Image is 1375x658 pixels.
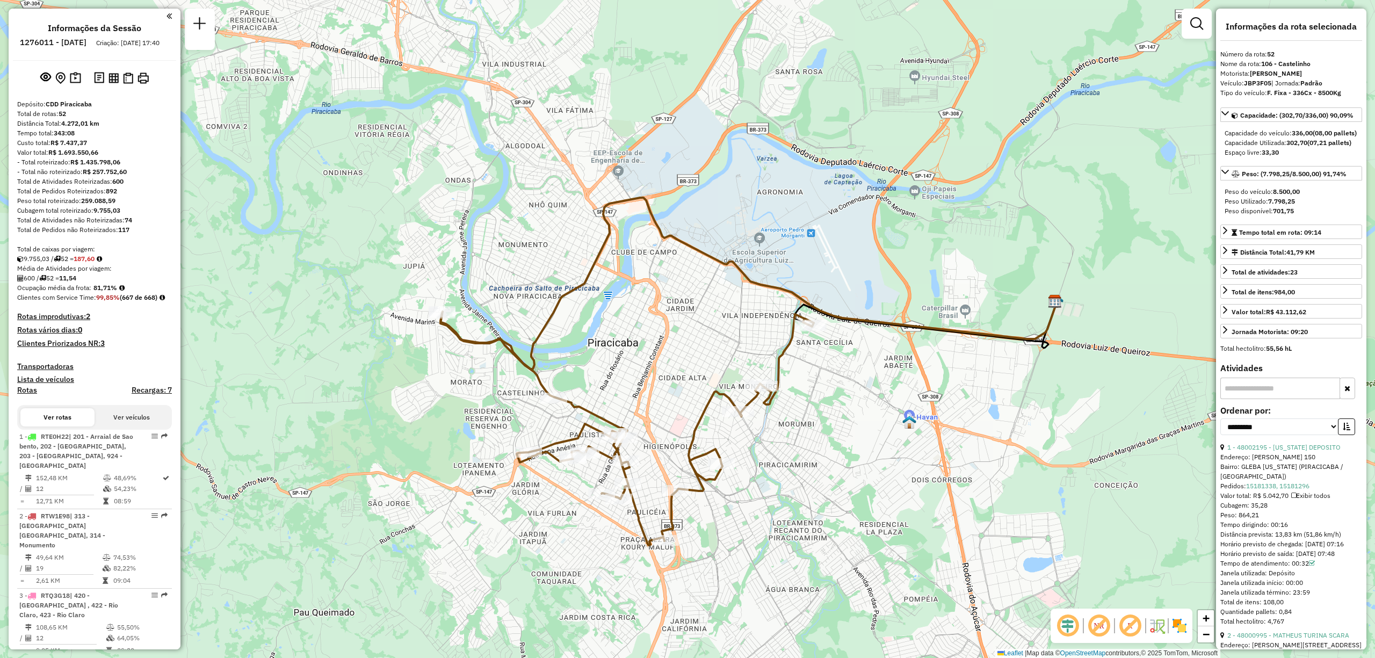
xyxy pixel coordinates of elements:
i: Total de rotas [39,275,46,281]
span: Ocultar deslocamento [1055,613,1081,639]
em: Rota exportada [161,512,168,519]
a: Valor total:R$ 43.112,62 [1220,304,1362,319]
td: = [19,496,25,507]
strong: 11,54 [59,274,76,282]
i: % de utilização da cubagem [103,486,111,492]
em: Média calculada utilizando a maior ocupação (%Peso ou %Cubagem) de cada rota da sessão. Rotas cro... [119,285,125,291]
div: Valor total: [17,148,172,157]
a: Rotas [17,386,37,395]
h4: Atividades [1220,363,1362,373]
div: Total de Atividades Roteirizadas: [17,177,172,186]
span: Tempo total em rota: 09:14 [1239,228,1321,236]
i: Rota otimizada [163,475,169,481]
i: % de utilização do peso [103,475,111,481]
img: Exibir/Ocultar setores [1171,617,1188,634]
h4: Recargas: 7 [132,386,172,395]
div: Peso Utilizado: [1225,197,1358,206]
strong: 55,56 hL [1266,344,1292,352]
div: Pedidos: [1220,481,1362,491]
td: / [19,563,25,574]
td: = [19,645,25,656]
div: Horário previsto de saída: [DATE] 07:48 [1220,549,1362,559]
strong: CDD Piracicaba [46,100,92,108]
h4: Rotas vários dias: [17,326,172,335]
div: 600 / 52 = [17,273,172,283]
td: 48,69% [113,473,162,483]
h4: Clientes Priorizados NR: [17,339,172,348]
td: 54,23% [113,483,162,494]
i: Cubagem total roteirizado [17,256,24,262]
a: Peso: (7.798,25/8.500,00) 91,74% [1220,166,1362,180]
h4: Lista de veículos [17,375,172,384]
button: Centralizar mapa no depósito ou ponto de apoio [53,70,68,86]
td: 2,61 KM [35,575,102,586]
div: Espaço livre: [1225,148,1358,157]
button: Visualizar Romaneio [121,70,135,86]
strong: (08,00 pallets) [1313,129,1357,137]
strong: 117 [118,226,129,234]
span: Clientes com Service Time: [17,293,96,301]
img: CDD Piracicaba [1048,294,1062,308]
span: Peso do veículo: [1225,187,1300,196]
div: Total de Pedidos não Roteirizados: [17,225,172,235]
div: Total hectolitro: [1220,344,1362,353]
span: | 420 - [GEOGRAPHIC_DATA] , 422 - Rio Claro, 423 - Rio Claro [19,591,118,619]
span: Exibir rótulo [1117,613,1143,639]
span: Peso: 864,21 [1220,511,1259,519]
td: 12 [35,483,103,494]
div: Janela utilizada início: 00:00 [1220,578,1362,588]
div: Janela utilizada: Depósito [1220,568,1362,578]
div: Motorista: [1220,69,1362,78]
a: Total de itens:984,00 [1220,284,1362,299]
label: Ordenar por: [1220,404,1362,417]
span: Exibir NR [1086,613,1112,639]
span: 41,79 KM [1286,248,1315,256]
div: Capacidade Utilizada: [1225,138,1358,148]
strong: F. Fixa - 336Cx - 8500Kg [1267,89,1341,97]
img: 480 UDC Light Piracicaba [902,415,916,429]
div: Total de Atividades não Roteirizadas: [17,215,172,225]
strong: 600 [112,177,124,185]
div: Map data © contributors,© 2025 TomTom, Microsoft [995,649,1220,658]
strong: 892 [106,187,117,195]
td: 49,64 KM [35,552,102,563]
div: Cubagem total roteirizado: [17,206,172,215]
div: Jornada Motorista: 09:20 [1232,327,1308,337]
div: Total de caixas por viagem: [17,244,172,254]
span: | Jornada: [1271,79,1322,87]
a: Jornada Motorista: 09:20 [1220,324,1362,338]
button: Painel de Sugestão [68,70,83,86]
h4: Transportadoras [17,362,172,371]
td: 09:20 [117,645,168,656]
span: − [1203,627,1210,641]
span: Exibir todos [1291,491,1330,500]
div: Tempo de atendimento: 00:32 [1220,559,1362,568]
a: Total de atividades:23 [1220,264,1362,279]
button: Ordem crescente [1338,418,1355,435]
i: Total de Atividades [17,275,24,281]
div: Bairro: GLEBA [US_STATE] (PIRACICABA / [GEOGRAPHIC_DATA]) [1220,462,1362,481]
strong: 74 [125,216,132,224]
a: OpenStreetMap [1060,649,1106,657]
button: Ver rotas [20,408,95,426]
button: Exibir sessão original [38,69,53,86]
td: 152,48 KM [35,473,103,483]
a: Distância Total:41,79 KM [1220,244,1362,259]
strong: 52 [1267,50,1275,58]
a: 1 - 48002195 - [US_STATE] DEPOSITO [1227,443,1341,451]
div: Criação: [DATE] 17:40 [92,38,164,48]
td: / [19,633,25,643]
td: 9,05 KM [35,645,106,656]
div: Número da rota: [1220,49,1362,59]
div: 9.755,03 / 52 = [17,254,172,264]
strong: 99,85% [96,293,120,301]
div: Peso disponível: [1225,206,1358,216]
a: Capacidade: (302,70/336,00) 90,09% [1220,107,1362,122]
a: Zoom in [1198,610,1214,626]
i: Total de Atividades [25,565,32,572]
div: - Total roteirizado: [17,157,172,167]
strong: 4.272,01 km [61,119,99,127]
div: Horário previsto de chegada: [DATE] 07:16 [1220,539,1362,549]
a: Clique aqui para minimizar o painel [167,10,172,22]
